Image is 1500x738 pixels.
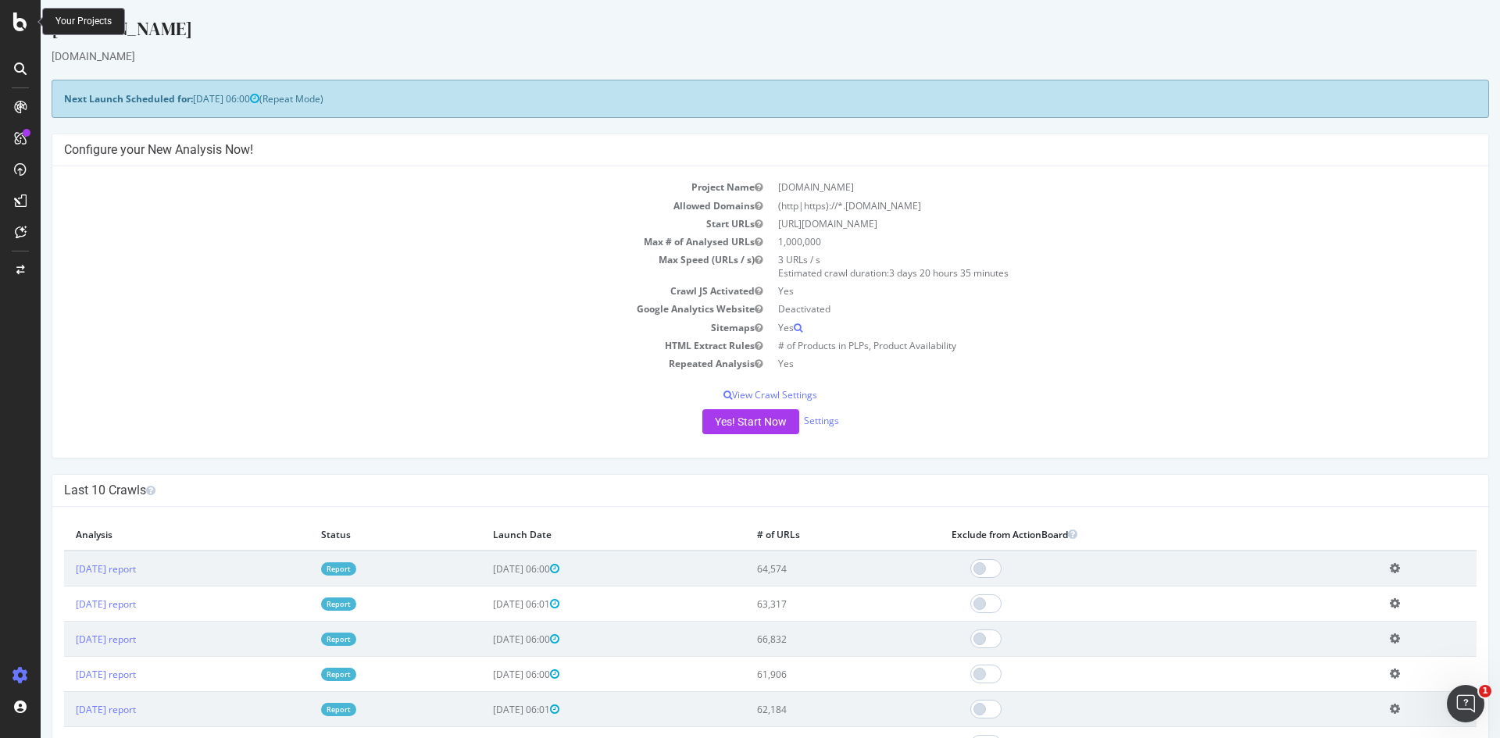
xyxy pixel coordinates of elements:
button: Yes! Start Now [662,409,759,434]
a: Report [280,562,316,576]
td: [URL][DOMAIN_NAME] [730,215,1436,233]
td: Project Name [23,178,730,196]
span: [DATE] 06:00 [452,562,519,576]
td: 64,574 [705,551,899,586]
td: Sitemaps [23,319,730,337]
a: [DATE] report [35,668,95,681]
a: [DATE] report [35,703,95,716]
div: [DOMAIN_NAME] [11,48,1448,64]
td: Start URLs [23,215,730,233]
span: 3 days 20 hours 35 minutes [848,266,968,280]
td: Deactivated [730,300,1436,318]
td: Yes [730,282,1436,300]
p: View Crawl Settings [23,388,1436,401]
td: 66,832 [705,622,899,657]
a: [DATE] report [35,597,95,611]
td: Crawl JS Activated [23,282,730,300]
span: [DATE] 06:00 [452,633,519,646]
iframe: Intercom live chat [1447,685,1484,722]
td: # of Products in PLPs, Product Availability [730,337,1436,355]
td: HTML Extract Rules [23,337,730,355]
div: Your Projects [55,15,112,28]
span: [DATE] 06:01 [452,703,519,716]
th: Status [269,519,441,551]
th: # of URLs [705,519,899,551]
h4: Configure your New Analysis Now! [23,142,1436,158]
td: 1,000,000 [730,233,1436,251]
th: Analysis [23,519,269,551]
td: 3 URLs / s Estimated crawl duration: [730,251,1436,282]
a: Report [280,668,316,681]
td: (http|https)://*.[DOMAIN_NAME] [730,197,1436,215]
div: (Repeat Mode) [11,80,1448,118]
td: 63,317 [705,586,899,622]
span: [DATE] 06:00 [452,668,519,681]
a: [DATE] report [35,562,95,576]
a: Report [280,633,316,646]
td: 61,906 [705,657,899,692]
a: Report [280,597,316,611]
td: Repeated Analysis [23,355,730,373]
td: [DOMAIN_NAME] [730,178,1436,196]
td: 62,184 [705,692,899,727]
a: [DATE] report [35,633,95,646]
a: Settings [763,414,798,427]
td: Max # of Analysed URLs [23,233,730,251]
td: Allowed Domains [23,197,730,215]
td: Max Speed (URLs / s) [23,251,730,282]
td: Yes [730,319,1436,337]
div: [DOMAIN_NAME] [11,16,1448,48]
td: Google Analytics Website [23,300,730,318]
a: Report [280,703,316,716]
span: [DATE] 06:01 [452,597,519,611]
h4: Last 10 Crawls [23,483,1436,498]
th: Exclude from ActionBoard [899,519,1337,551]
span: 1 [1479,685,1491,697]
strong: Next Launch Scheduled for: [23,92,152,105]
th: Launch Date [441,519,705,551]
td: Yes [730,355,1436,373]
span: [DATE] 06:00 [152,92,219,105]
